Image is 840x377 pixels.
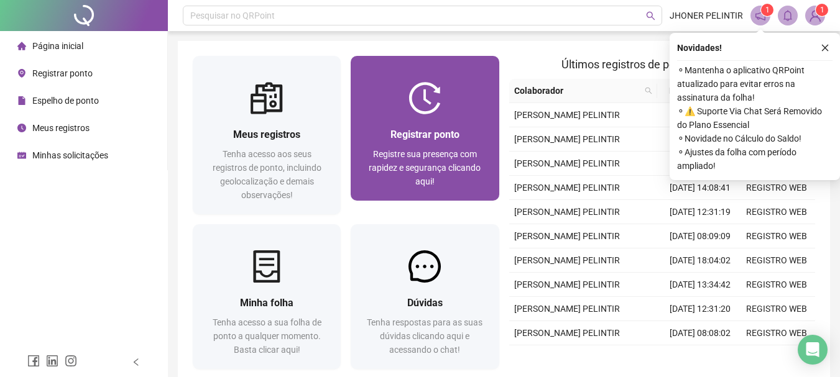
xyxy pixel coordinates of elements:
span: Data/Hora [662,84,716,98]
span: Minha folha [240,297,293,309]
td: [DATE] 08:11:48 [662,127,739,152]
span: Espelho de ponto [32,96,99,106]
td: REGISTRO WEB [739,321,815,345]
span: Registrar ponto [32,68,93,78]
td: [DATE] 18:04:02 [662,248,739,273]
span: home [17,42,26,50]
span: facebook [27,355,40,367]
td: [DATE] 13:34:42 [662,273,739,297]
span: clock-circle [17,124,26,132]
span: bell [782,10,793,21]
img: 93776 [806,6,824,25]
td: [DATE] 14:08:41 [662,176,739,200]
span: Página inicial [32,41,83,51]
span: notification [755,10,766,21]
div: Open Intercom Messenger [798,335,828,365]
span: search [642,81,655,100]
span: environment [17,69,26,78]
span: [PERSON_NAME] PELINTIR [514,231,620,241]
span: search [646,11,655,20]
span: Meus registros [233,129,300,140]
span: [PERSON_NAME] PELINTIR [514,328,620,338]
span: 1 [765,6,770,14]
td: REGISTRO WEB [739,297,815,321]
td: [DATE] 18:04:48 [662,152,739,176]
span: Colaborador [514,84,640,98]
sup: Atualize o seu contato no menu Meus Dados [816,4,828,16]
span: close [821,43,829,52]
a: Registrar pontoRegistre sua presença com rapidez e segurança clicando aqui! [351,56,499,201]
span: ⚬ Ajustes da folha com período ampliado! [677,145,833,173]
span: file [17,96,26,105]
span: [PERSON_NAME] PELINTIR [514,183,620,193]
td: [DATE] 12:31:20 [662,297,739,321]
td: [DATE] 08:09:09 [662,224,739,248]
span: [PERSON_NAME] PELINTIR [514,110,620,120]
span: schedule [17,151,26,160]
span: [PERSON_NAME] PELINTIR [514,304,620,314]
td: REGISTRO WEB [739,345,815,370]
span: [PERSON_NAME] PELINTIR [514,207,620,217]
span: Registre sua presença com rapidez e segurança clicando aqui! [369,149,481,186]
span: [PERSON_NAME] PELINTIR [514,279,620,289]
td: [DATE] 12:31:19 [662,200,739,224]
span: [PERSON_NAME] PELINTIR [514,255,620,265]
span: linkedin [46,355,58,367]
span: Tenha acesso a sua folha de ponto a qualquer momento. Basta clicar aqui! [213,317,321,355]
a: DúvidasTenha respostas para as suas dúvidas clicando aqui e acessando o chat! [351,224,499,369]
th: Data/Hora [657,79,731,103]
span: Registrar ponto [390,129,459,140]
td: [DATE] 12:31:38 [662,103,739,127]
td: REGISTRO WEB [739,248,815,273]
span: ⚬ Mantenha o aplicativo QRPoint atualizado para evitar erros na assinatura da folha! [677,63,833,104]
span: ⚬ Novidade no Cálculo do Saldo! [677,132,833,145]
span: Meus registros [32,123,90,133]
span: JHONER PELINTIR [670,9,743,22]
span: Minhas solicitações [32,150,108,160]
span: Dúvidas [407,297,443,309]
span: instagram [65,355,77,367]
span: search [645,87,652,94]
td: REGISTRO WEB [739,200,815,224]
span: Novidades ! [677,41,722,55]
span: Últimos registros de ponto sincronizados [561,58,762,71]
a: Minha folhaTenha acesso a sua folha de ponto a qualquer momento. Basta clicar aqui! [193,224,341,369]
span: left [132,358,141,366]
span: 1 [820,6,824,14]
span: Tenha respostas para as suas dúvidas clicando aqui e acessando o chat! [367,317,482,355]
td: REGISTRO WEB [739,176,815,200]
span: [PERSON_NAME] PELINTIR [514,134,620,144]
span: Tenha acesso aos seus registros de ponto, incluindo geolocalização e demais observações! [213,149,321,200]
span: ⚬ ⚠️ Suporte Via Chat Será Removido do Plano Essencial [677,104,833,132]
td: [DATE] 08:08:02 [662,321,739,345]
td: [DATE] 18:04:23 [662,345,739,370]
a: Meus registrosTenha acesso aos seus registros de ponto, incluindo geolocalização e demais observa... [193,56,341,214]
td: REGISTRO WEB [739,273,815,297]
span: [PERSON_NAME] PELINTIR [514,158,620,168]
td: REGISTRO WEB [739,224,815,248]
sup: 1 [761,4,773,16]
